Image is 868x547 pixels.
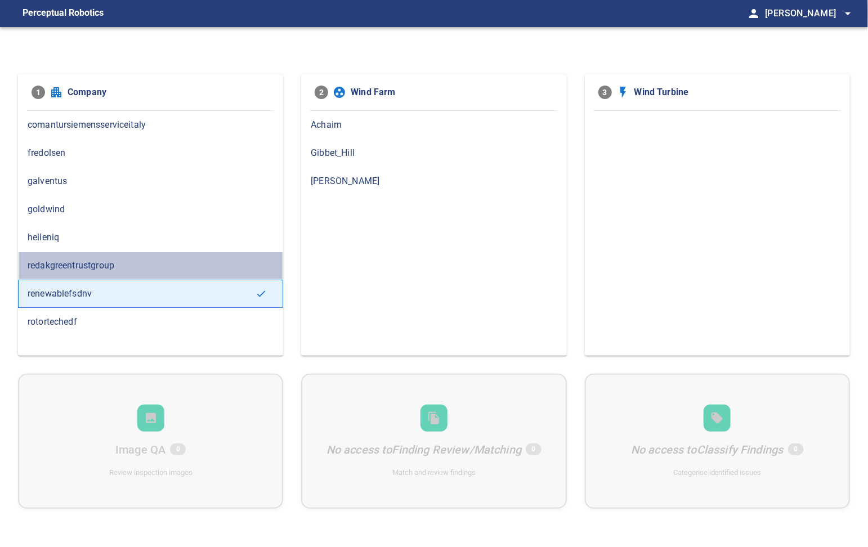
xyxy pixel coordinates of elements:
span: redakgreentrustgroup [28,259,274,272]
span: 3 [598,86,612,99]
button: [PERSON_NAME] [760,2,854,25]
div: fredolsen [18,139,283,167]
span: renewablefsdnv [28,287,256,301]
span: [PERSON_NAME] [765,6,854,21]
span: person [747,7,760,20]
span: goldwind [28,203,274,216]
span: galventus [28,174,274,188]
span: 2 [315,86,328,99]
span: rotortechedf [28,315,274,329]
div: Achairn [301,111,566,139]
div: [PERSON_NAME] [301,167,566,195]
span: Wind Turbine [634,86,836,99]
span: comantursiemensserviceitaly [28,118,274,132]
div: rotortechedf [18,308,283,336]
figcaption: Perceptual Robotics [23,5,104,23]
span: Achairn [311,118,557,132]
div: Gibbet_Hill [301,139,566,167]
span: Gibbet_Hill [311,146,557,160]
span: helleniq [28,231,274,244]
div: redakgreentrustgroup [18,252,283,280]
span: Company [68,86,270,99]
div: helleniq [18,223,283,252]
span: Wind Farm [351,86,553,99]
div: galventus [18,167,283,195]
div: goldwind [18,195,283,223]
span: 1 [32,86,45,99]
span: fredolsen [28,146,274,160]
span: arrow_drop_down [841,7,854,20]
div: renewablefsdnv [18,280,283,308]
div: comantursiemensserviceitaly [18,111,283,139]
span: [PERSON_NAME] [311,174,557,188]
